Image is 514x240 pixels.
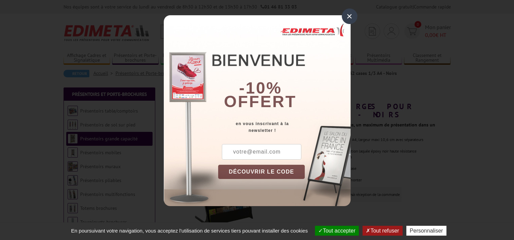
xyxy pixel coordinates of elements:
font: offert [224,93,297,111]
button: Tout refuser [362,226,402,236]
button: DÉCOUVRIR LE CODE [218,165,305,179]
div: × [342,8,357,24]
span: En poursuivant votre navigation, vous acceptez l'utilisation de services tiers pouvant installer ... [68,228,311,234]
b: -10% [239,79,282,97]
input: votre@email.com [222,144,301,160]
div: en vous inscrivant à la newsletter ! [218,120,351,134]
button: Personnaliser (fenêtre modale) [406,226,446,236]
button: Tout accepter [315,226,359,236]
